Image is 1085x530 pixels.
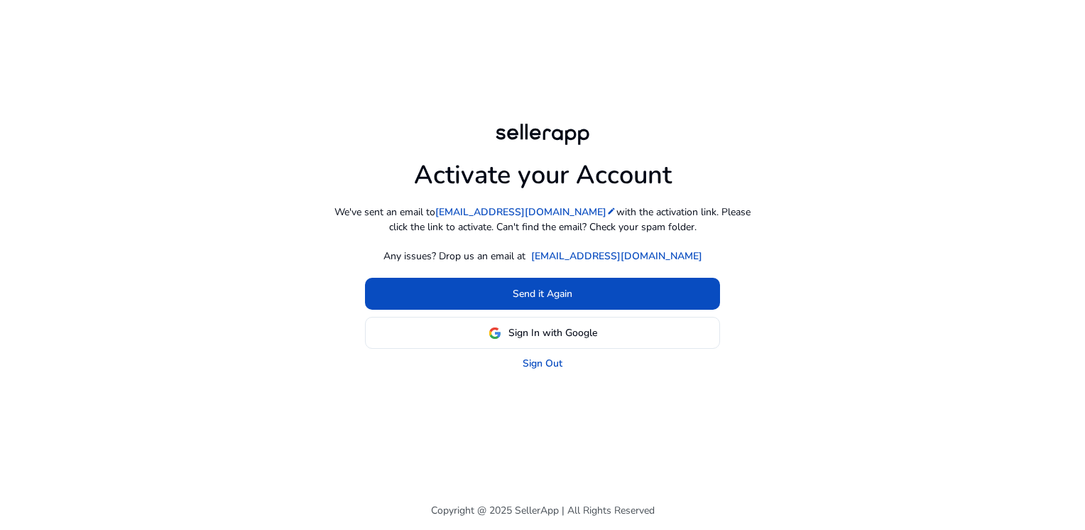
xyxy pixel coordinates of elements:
a: [EMAIL_ADDRESS][DOMAIN_NAME] [531,249,702,264]
a: [EMAIL_ADDRESS][DOMAIN_NAME] [435,205,616,220]
a: Sign Out [523,356,562,371]
button: Send it Again [365,278,720,310]
p: Any issues? Drop us an email at [383,249,525,264]
span: Sign In with Google [508,325,597,340]
h1: Activate your Account [414,148,672,190]
span: Send it Again [513,286,572,301]
img: google-logo.svg [489,327,501,340]
button: Sign In with Google [365,317,720,349]
mat-icon: edit [606,206,616,216]
p: We've sent an email to with the activation link. Please click the link to activate. Can't find th... [329,205,756,234]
